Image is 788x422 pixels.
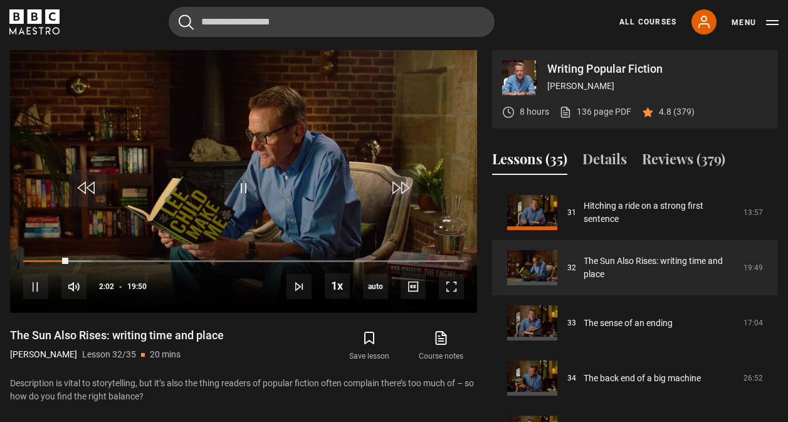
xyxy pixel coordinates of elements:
[363,274,388,299] div: Current quality: 720p
[584,255,736,281] a: The Sun Also Rises: writing time and place
[169,7,495,37] input: Search
[439,274,464,299] button: Fullscreen
[659,105,695,119] p: 4.8 (379)
[584,372,701,385] a: The back end of a big machine
[127,275,147,298] span: 19:50
[179,14,194,30] button: Submit the search query
[547,63,768,75] p: Writing Popular Fiction
[99,275,114,298] span: 2:02
[520,105,549,119] p: 8 hours
[732,16,779,29] button: Toggle navigation
[286,274,312,299] button: Next Lesson
[619,16,676,28] a: All Courses
[401,274,426,299] button: Captions
[547,80,768,93] p: [PERSON_NAME]
[61,274,87,299] button: Mute
[23,274,48,299] button: Pause
[10,50,477,313] video-js: Video Player
[559,105,631,119] a: 136 page PDF
[10,328,224,343] h1: The Sun Also Rises: writing time and place
[325,273,350,298] button: Playback Rate
[642,149,725,175] button: Reviews (379)
[582,149,627,175] button: Details
[10,348,77,361] p: [PERSON_NAME]
[23,260,464,263] div: Progress Bar
[82,348,136,361] p: Lesson 32/35
[119,282,122,291] span: -
[334,328,405,364] button: Save lesson
[150,348,181,361] p: 20 mins
[584,317,673,330] a: The sense of an ending
[10,377,477,403] p: Description is vital to storytelling, but it’s also the thing readers of popular fiction often co...
[363,274,388,299] span: auto
[9,9,60,34] svg: BBC Maestro
[584,199,736,226] a: Hitching a ride on a strong first sentence
[406,328,477,364] a: Course notes
[492,149,567,175] button: Lessons (35)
